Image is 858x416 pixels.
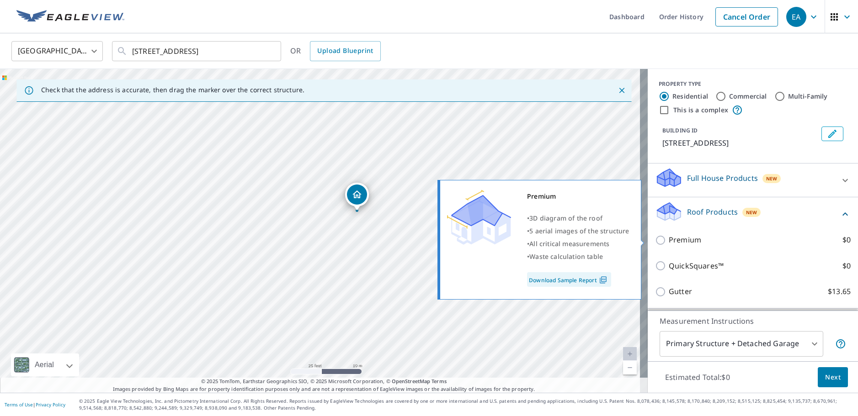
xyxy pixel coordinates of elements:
a: Current Level 20, Zoom In Disabled [623,347,637,361]
a: Terms [432,378,447,384]
span: 3D diagram of the roof [529,214,602,222]
a: Upload Blueprint [310,41,380,61]
input: Search by address or latitude-longitude [132,38,262,64]
button: Close [616,84,628,96]
div: • [527,212,629,225]
span: Next [825,372,841,383]
a: Cancel Order [715,7,778,26]
a: Terms of Use [5,401,33,408]
label: Multi-Family [788,92,828,101]
span: Waste calculation table [529,252,603,261]
p: Gutter [669,286,692,297]
p: © 2025 Eagle View Technologies, Inc. and Pictometry International Corp. All Rights Reserved. Repo... [79,398,853,411]
div: Full House ProductsNew [655,167,851,193]
img: Premium [447,190,511,245]
button: Edit building 1 [821,126,843,141]
div: PROPERTY TYPE [659,80,847,88]
div: [GEOGRAPHIC_DATA] [11,38,103,64]
div: Premium [527,190,629,203]
div: Dropped pin, building 1, Residential property, 819 N 1570 W Pleasant Grove, UT 84062 [345,183,369,211]
a: OpenStreetMap [392,378,430,384]
span: © 2025 TomTom, Earthstar Geographics SIO, © 2025 Microsoft Corporation, © [201,378,447,385]
p: BUILDING ID [662,126,698,134]
div: Aerial [32,353,57,376]
a: Download Sample Report [527,272,611,287]
p: Measurement Instructions [660,316,846,326]
p: $0 [842,234,851,246]
a: Privacy Policy [36,401,65,408]
span: Upload Blueprint [317,45,373,57]
p: Estimated Total: $0 [658,367,737,387]
span: New [766,175,778,182]
p: | [5,402,65,407]
label: Residential [672,92,708,101]
span: New [746,209,757,216]
p: Check that the address is accurate, then drag the marker over the correct structure. [41,86,304,94]
div: OR [290,41,381,61]
p: Roof Products [687,206,738,217]
span: Your report will include the primary structure and a detached garage if one exists. [835,338,846,349]
p: $13.65 [828,286,851,297]
button: Next [818,367,848,388]
div: • [527,237,629,250]
p: Premium [669,234,701,246]
div: Aerial [11,353,79,376]
div: • [527,250,629,263]
p: $0 [842,260,851,272]
div: Primary Structure + Detached Garage [660,331,823,357]
p: QuickSquares™ [669,260,724,272]
div: Roof ProductsNew [655,201,851,227]
p: [STREET_ADDRESS] [662,137,818,148]
img: Pdf Icon [597,276,609,284]
span: 5 aerial images of the structure [529,226,629,235]
div: • [527,225,629,237]
div: EA [786,7,806,27]
p: Full House Products [687,173,758,184]
label: This is a complex [673,105,728,115]
label: Commercial [729,92,767,101]
img: EV Logo [16,10,124,24]
a: Current Level 20, Zoom Out [623,361,637,374]
span: All critical measurements [529,239,609,248]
